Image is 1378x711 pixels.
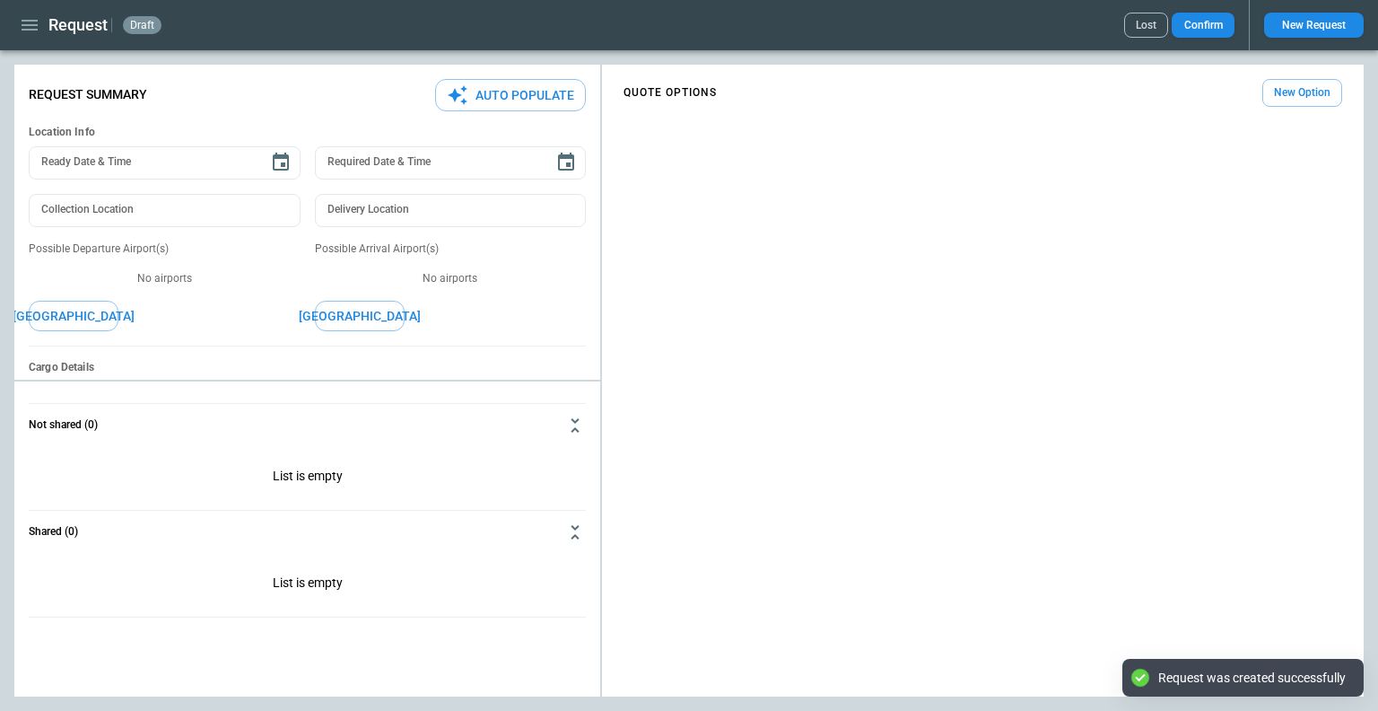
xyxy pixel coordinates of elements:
[624,89,717,97] h4: QUOTE OPTIONS
[602,72,1364,114] div: scrollable content
[315,241,587,257] p: Possible Arrival Airport(s)
[29,87,147,102] p: Request Summary
[1262,79,1342,107] button: New Option
[315,271,587,286] p: No airports
[29,271,301,286] p: No airports
[1124,13,1168,38] button: Lost
[29,404,586,447] button: Not shared (0)
[29,241,301,257] p: Possible Departure Airport(s)
[29,554,586,617] div: Not shared (0)
[29,301,118,332] button: [GEOGRAPHIC_DATA]
[1264,13,1364,38] button: New Request
[29,361,586,374] h6: Cargo Details
[263,145,299,180] button: Choose date
[29,447,586,510] div: Not shared (0)
[126,19,158,31] span: draft
[1158,670,1346,686] div: Request was created successfully
[29,419,98,431] h6: Not shared (0)
[29,126,586,139] h6: Location Info
[29,511,586,554] button: Shared (0)
[29,554,586,617] p: List is empty
[29,526,78,538] h6: Shared (0)
[315,301,405,332] button: [GEOGRAPHIC_DATA]
[548,145,584,180] button: Choose date
[435,79,586,112] button: Auto Populate
[48,14,108,36] h1: Request
[29,447,586,510] p: List is empty
[1172,13,1234,38] button: Confirm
